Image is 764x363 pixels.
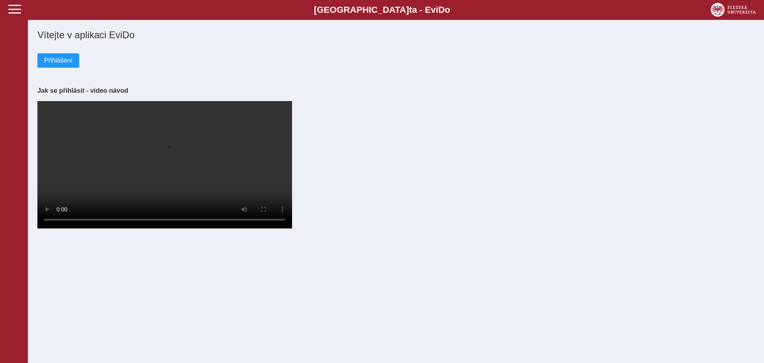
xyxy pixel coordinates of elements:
h3: Jak se přihlásit - video návod [37,87,754,94]
video: Your browser does not support the video tag. [37,101,292,228]
span: D [438,5,444,15]
img: logo_web_su.png [711,3,756,17]
span: Přihlášení [44,57,72,64]
b: [GEOGRAPHIC_DATA] a - Evi [24,5,740,15]
button: Přihlášení [37,53,79,68]
span: t [409,5,412,15]
span: o [445,5,450,15]
h1: Vítejte v aplikaci EviDo [37,29,754,41]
